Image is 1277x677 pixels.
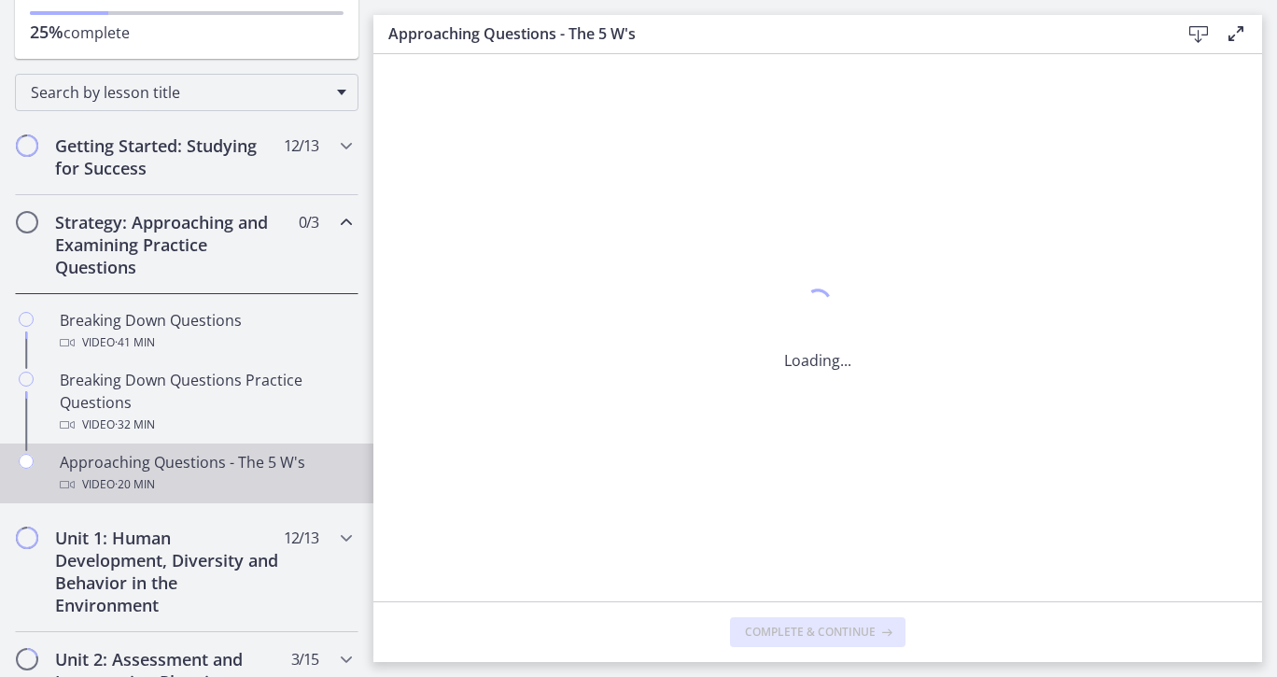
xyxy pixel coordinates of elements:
[291,648,318,670] span: 3 / 15
[60,473,351,496] div: Video
[284,134,318,157] span: 12 / 13
[784,349,851,372] p: Loading...
[115,331,155,354] span: · 41 min
[55,211,283,278] h2: Strategy: Approaching and Examining Practice Questions
[30,21,63,43] span: 25%
[60,331,351,354] div: Video
[55,134,283,179] h2: Getting Started: Studying for Success
[284,527,318,549] span: 12 / 13
[730,617,905,647] button: Complete & continue
[388,22,1150,45] h3: Approaching Questions - The 5 W's
[55,527,283,616] h2: Unit 1: Human Development, Diversity and Behavior in the Environment
[30,21,344,44] p: complete
[60,414,351,436] div: Video
[60,309,351,354] div: Breaking Down Questions
[784,284,851,327] div: 1
[60,369,351,436] div: Breaking Down Questions Practice Questions
[15,74,358,111] div: Search by lesson title
[60,451,351,496] div: Approaching Questions - The 5 W's
[31,82,328,103] span: Search by lesson title
[115,414,155,436] span: · 32 min
[115,473,155,496] span: · 20 min
[745,625,876,640] span: Complete & continue
[299,211,318,233] span: 0 / 3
